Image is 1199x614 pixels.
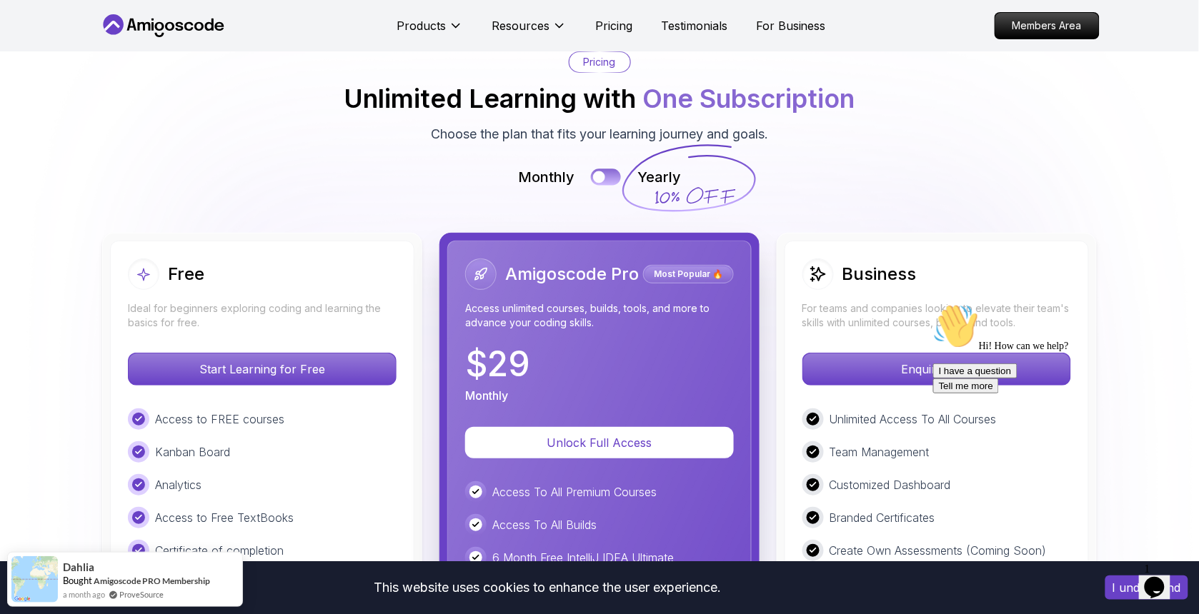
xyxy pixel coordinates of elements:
p: Unlimited Access To All Courses [830,411,997,428]
p: Access to Free TextBooks [155,509,294,526]
p: For teams and companies looking to elevate their team's skills with unlimited courses, builds, an... [802,301,1071,330]
a: Unlock Full Access [465,436,734,450]
p: Most Popular 🔥 [645,267,732,281]
p: Monthly [518,167,574,187]
p: Ideal for beginners exploring coding and learning the basics for free. [128,301,397,330]
div: This website uses cookies to enhance the user experience. [11,572,1084,603]
p: Choose the plan that fits your learning journey and goals. [431,124,768,144]
p: Access To All Builds [492,516,597,533]
button: Unlock Full Access [465,427,734,458]
p: Access unlimited courses, builds, tools, and more to advance your coding skills. [465,301,734,330]
p: Unlock Full Access [482,434,717,451]
p: Certificate of completion [155,542,284,559]
p: Resources [492,17,549,34]
span: Bought [63,575,92,586]
p: Access to FREE courses [155,411,284,428]
p: Team Management [830,443,930,460]
div: 👋Hi! How can we help?I have a questionTell me more [6,6,263,96]
a: Members Area [995,12,1100,39]
p: Members Area [995,13,1099,39]
button: Tell me more [6,81,71,96]
a: Enquire Now [802,362,1071,376]
h2: Free [168,263,204,286]
iframe: chat widget [927,298,1185,550]
span: Dahlia [63,561,94,573]
p: Kanban Board [155,443,230,460]
p: Enquire Now [803,353,1070,385]
p: Products [397,17,446,34]
span: a month ago [63,588,105,600]
img: provesource social proof notification image [11,556,58,603]
iframe: chat widget [1139,557,1185,600]
a: ProveSource [119,588,164,600]
p: Create Own Assessments (Coming Soon) [830,542,1047,559]
p: Pricing [584,55,616,69]
button: Resources [492,17,567,46]
h2: Amigoscode Pro [505,263,639,286]
button: Accept cookies [1105,575,1188,600]
p: Start Learning for Free [129,353,396,385]
h2: Unlimited Learning with [344,84,855,113]
a: Pricing [595,17,632,34]
h2: Business [842,263,917,286]
p: Branded Certificates [830,509,935,526]
p: Customized Dashboard [830,476,951,493]
span: Hi! How can we help? [6,43,141,54]
p: Analytics [155,476,202,493]
p: Access To All Premium Courses [492,483,657,500]
img: :wave: [6,6,51,51]
button: Enquire Now [802,353,1071,386]
button: Products [397,17,463,46]
a: Amigoscode PRO Membership [94,575,210,586]
a: Testimonials [661,17,727,34]
button: Start Learning for Free [128,353,397,386]
button: I have a question [6,66,90,81]
a: Start Learning for Free [128,362,397,376]
span: One Subscription [643,83,855,114]
p: $ 29 [465,347,530,381]
a: For Business [756,17,826,34]
p: Monthly [465,387,508,404]
p: 6 Month Free IntelliJ IDEA Ultimate [492,549,674,566]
